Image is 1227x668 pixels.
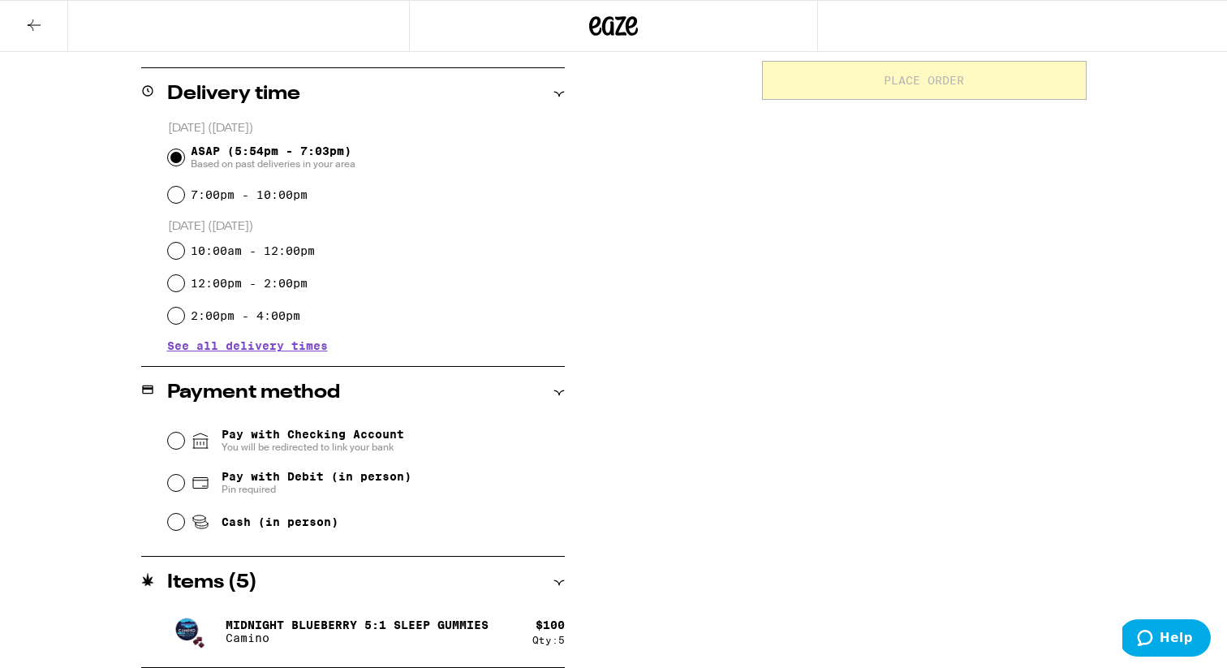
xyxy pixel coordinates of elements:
div: Qty: 5 [532,635,565,645]
span: Pay with Checking Account [222,428,404,454]
span: Place Order [884,75,964,86]
p: Camino [226,631,489,644]
span: Based on past deliveries in your area [191,157,355,170]
label: 10:00am - 12:00pm [191,244,315,257]
iframe: Opens a widget where you can find more information [1122,619,1211,660]
p: [DATE] ([DATE]) [168,121,565,136]
div: $ 100 [536,618,565,631]
label: 7:00pm - 10:00pm [191,188,308,201]
label: 12:00pm - 2:00pm [191,277,308,290]
span: You will be redirected to link your bank [222,441,404,454]
h2: Items ( 5 ) [167,573,257,593]
button: See all delivery times [167,340,328,351]
h2: Delivery time [167,84,300,104]
span: Pin required [222,483,411,496]
span: ASAP (5:54pm - 7:03pm) [191,144,355,170]
span: Pay with Debit (in person) [222,470,411,483]
span: Cash (in person) [222,515,338,528]
h2: Payment method [167,383,340,403]
img: Camino - Midnight Blueberry 5:1 Sleep Gummies [167,609,213,654]
p: Midnight Blueberry 5:1 Sleep Gummies [226,618,489,631]
p: [DATE] ([DATE]) [168,219,565,235]
label: 2:00pm - 4:00pm [191,309,300,322]
button: Place Order [762,61,1087,100]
